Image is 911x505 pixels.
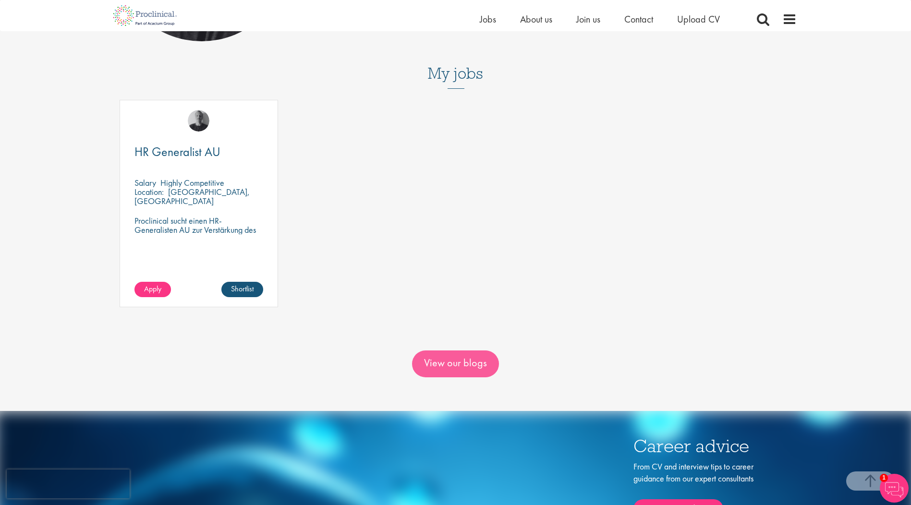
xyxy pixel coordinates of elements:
span: Location: [134,186,164,197]
h3: My jobs [115,65,797,82]
iframe: reCAPTCHA [7,469,130,498]
a: Shortlist [221,282,263,297]
p: Highly Competitive [160,177,224,188]
a: HR Generalist AU [134,146,263,158]
a: Apply [134,282,171,297]
span: Apply [144,284,161,294]
a: View our blogs [412,350,499,377]
p: Proclinical sucht einen HR-Generalisten AU zur Verstärkung des Teams unseres Kunden in [GEOGRAPHI... [134,216,263,252]
span: 1 [880,474,888,482]
h3: Career advice [633,437,763,456]
a: Jobs [480,13,496,25]
p: [GEOGRAPHIC_DATA], [GEOGRAPHIC_DATA] [134,186,250,206]
a: About us [520,13,552,25]
img: Chatbot [880,474,909,503]
img: Felix Zimmer [188,110,209,132]
a: Contact [624,13,653,25]
span: Salary [134,177,156,188]
span: HR Generalist AU [134,144,220,160]
a: Join us [576,13,600,25]
a: Upload CV [677,13,720,25]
